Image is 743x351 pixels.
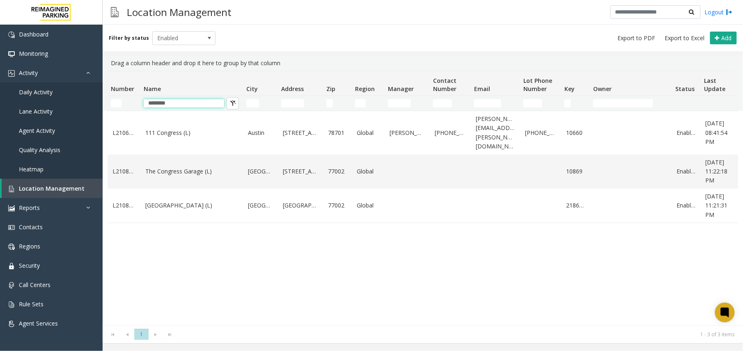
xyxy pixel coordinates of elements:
a: L21066000 [112,128,135,137]
span: Monitoring [19,50,48,57]
label: Filter by status [109,34,149,42]
a: [DATE] 11:21:31 PM [706,192,737,219]
span: Last Update [704,77,725,93]
td: City Filter [243,96,278,111]
img: 'icon' [8,263,15,269]
td: Manager Filter [385,96,430,111]
span: Export to Excel [665,34,705,42]
h3: Location Management [123,2,236,22]
button: Export to PDF [615,32,659,44]
a: Austin [248,128,273,137]
a: [GEOGRAPHIC_DATA] [248,167,273,176]
a: 78701 [328,128,347,137]
input: Email Filter [474,99,501,107]
a: Enabled [677,201,696,210]
input: Manager Filter [388,99,411,107]
a: [DATE] 08:41:54 PM [706,119,737,146]
span: Daily Activity [19,88,53,96]
input: Key Filter [564,99,571,107]
td: Last Update Filter [701,96,742,111]
span: Security [19,262,40,269]
button: Export to Excel [662,32,708,44]
span: [DATE] 08:41:54 PM [706,119,728,146]
span: Region [355,85,375,93]
span: Heatmap [19,165,44,173]
input: Contact Number Filter [433,99,452,107]
span: Add [722,34,732,42]
span: Call Centers [19,281,50,289]
input: Lot Phone Number Filter [523,99,542,107]
img: 'icon' [8,224,15,231]
td: Key Filter [561,96,590,111]
img: 'icon' [8,70,15,77]
span: Regions [19,242,40,250]
a: The Congress Garage (L) [145,167,238,176]
a: 10660 [566,128,585,137]
input: Address Filter [281,99,304,107]
span: Address [281,85,304,93]
span: Lane Activity [19,107,53,115]
input: Number Filter [111,99,122,107]
a: [PHONE_NUMBER] [435,128,466,137]
button: Clear [227,97,239,109]
span: Location Management [19,185,85,192]
img: 'icon' [8,186,15,192]
span: Page 1 [134,329,149,340]
a: [PERSON_NAME] [390,128,425,137]
span: Contact Number [433,77,456,93]
td: Lot Phone Number Filter [520,96,561,111]
span: Name [144,85,161,93]
td: Email Filter [471,96,520,111]
td: Zip Filter [323,96,352,111]
a: [PHONE_NUMBER] [525,128,556,137]
span: Enabled [153,32,203,45]
span: Contacts [19,223,43,231]
a: Global [357,167,380,176]
img: 'icon' [8,205,15,212]
img: 'icon' [8,51,15,57]
a: [GEOGRAPHIC_DATA] [248,201,273,210]
span: [DATE] 11:21:31 PM [706,192,728,219]
span: Rule Sets [19,300,44,308]
img: 'icon' [8,321,15,327]
a: [STREET_ADDRESS] [283,128,318,137]
img: logout [726,8,733,16]
a: [STREET_ADDRESS] [283,167,318,176]
div: Data table [103,71,743,325]
input: Region Filter [355,99,366,107]
a: 77002 [328,167,347,176]
input: Owner Filter [593,99,653,107]
img: 'icon' [8,32,15,38]
span: Quality Analysis [19,146,60,154]
td: Address Filter [278,96,323,111]
td: Contact Number Filter [430,96,471,111]
button: Add [710,32,737,45]
span: Email [474,85,490,93]
a: [GEOGRAPHIC_DATA] (L) [145,201,238,210]
a: L21086900 [112,167,135,176]
img: 'icon' [8,301,15,308]
td: Number Filter [108,96,140,111]
th: Status [672,71,701,96]
a: Enabled [677,128,696,137]
input: City Filter [246,99,259,107]
a: Logout [705,8,733,16]
img: 'icon' [8,244,15,250]
a: Global [357,201,380,210]
span: Key [564,85,575,93]
a: Global [357,128,380,137]
div: Drag a column header and drop it here to group by that column [108,55,738,71]
a: Enabled [677,167,696,176]
td: Region Filter [352,96,385,111]
a: 10869 [566,167,585,176]
a: 218691 [566,201,585,210]
span: Zip [326,85,335,93]
a: 77002 [328,201,347,210]
span: Owner [593,85,612,93]
span: Dashboard [19,30,48,38]
img: pageIcon [111,2,119,22]
td: Name Filter [140,96,243,111]
span: Manager [388,85,414,93]
kendo-pager-info: 1 - 3 of 3 items [182,331,735,338]
input: Name Filter [144,99,224,107]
